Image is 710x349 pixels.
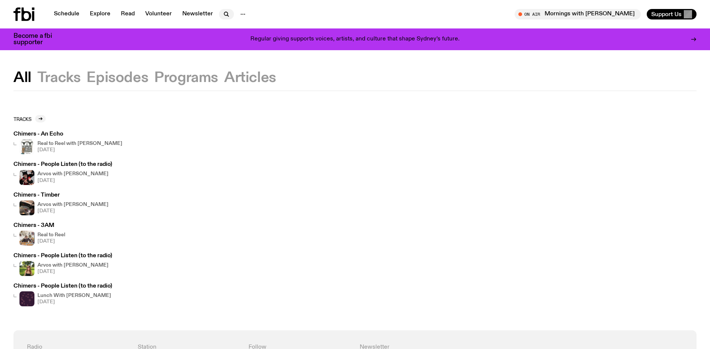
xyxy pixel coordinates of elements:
[37,172,109,176] h4: Arvos with [PERSON_NAME]
[37,178,109,183] span: [DATE]
[250,36,460,43] p: Regular giving supports voices, artists, and culture that shape Sydney’s future.
[13,253,112,276] a: Chimers - People Listen (to the radio)Lizzie Bowles is sitting in a bright green field of grass, ...
[647,9,697,19] button: Support Us
[13,223,65,228] h3: Chimers - 3AM
[154,71,218,85] button: Programs
[141,9,176,19] a: Volunteer
[37,239,65,244] span: [DATE]
[37,209,109,213] span: [DATE]
[19,261,34,276] img: Lizzie Bowles is sitting in a bright green field of grass, with dark sunglasses and a black top. ...
[85,9,115,19] a: Explore
[13,223,65,246] a: Chimers - 3AMJasper Craig Adams holds a vintage camera to his eye, obscuring his face. He is wear...
[13,283,112,289] h3: Chimers - People Listen (to the radio)
[37,300,111,304] span: [DATE]
[13,192,109,198] h3: Chimers - Timber
[37,141,122,146] h4: Real to Reel with [PERSON_NAME]
[515,9,641,19] button: On AirMornings with [PERSON_NAME]
[49,9,84,19] a: Schedule
[224,71,276,85] button: Articles
[37,233,65,237] h4: Real to Reel
[116,9,139,19] a: Read
[37,71,81,85] button: Tracks
[19,231,34,246] img: Jasper Craig Adams holds a vintage camera to his eye, obscuring his face. He is wearing a grey ju...
[13,71,31,85] button: All
[37,269,109,274] span: [DATE]
[13,33,61,46] h3: Become a fbi supporter
[178,9,217,19] a: Newsletter
[13,116,31,122] h2: Tracks
[86,71,148,85] button: Episodes
[37,202,109,207] h4: Arvos with [PERSON_NAME]
[13,131,122,154] a: Chimers - An EchoReal to Reel with [PERSON_NAME][DATE]
[13,131,122,137] h3: Chimers - An Echo
[37,263,109,268] h4: Arvos with [PERSON_NAME]
[13,115,46,122] a: Tracks
[37,148,122,152] span: [DATE]
[13,162,112,167] h3: Chimers - People Listen (to the radio)
[13,283,112,306] a: Chimers - People Listen (to the radio)Lunch With [PERSON_NAME][DATE]
[651,11,682,18] span: Support Us
[13,192,109,215] a: Chimers - TimberArvos with [PERSON_NAME][DATE]
[13,253,112,259] h3: Chimers - People Listen (to the radio)
[13,162,112,185] a: Chimers - People Listen (to the radio)Arvos with [PERSON_NAME][DATE]
[37,293,111,298] h4: Lunch With [PERSON_NAME]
